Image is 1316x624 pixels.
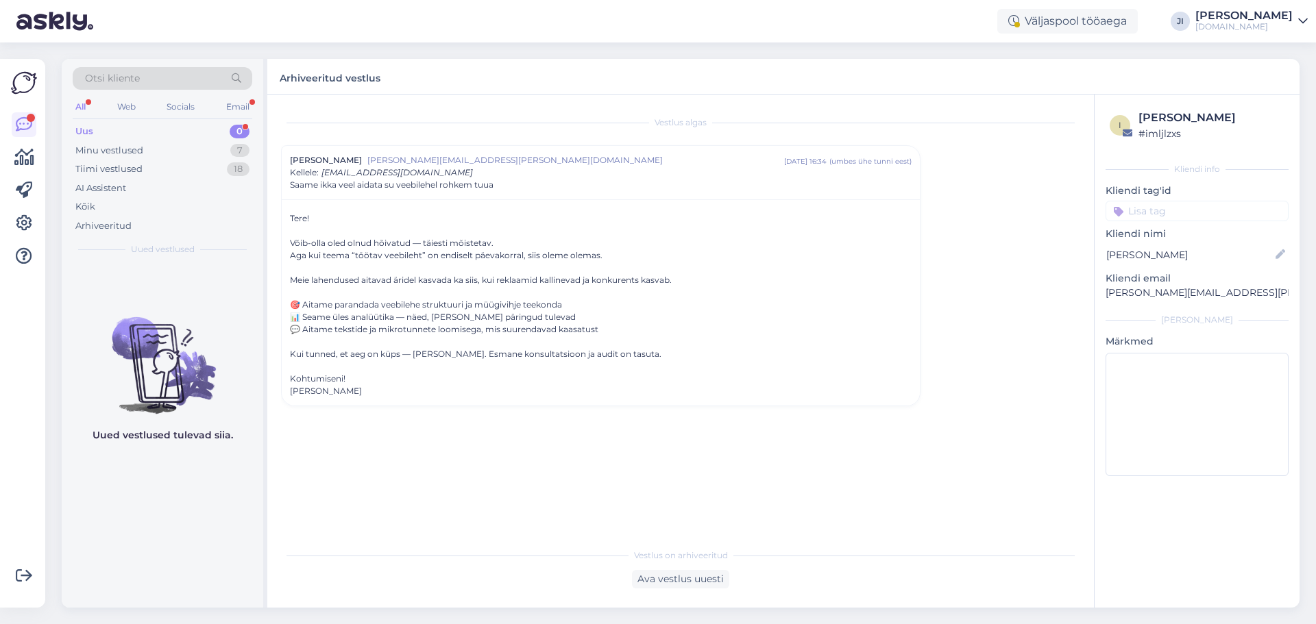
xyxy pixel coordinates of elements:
div: Tere! [290,212,912,225]
span: Saame ikka veel aidata su veebilehel rohkem tuua [290,179,493,191]
div: Minu vestlused [75,144,143,158]
div: Ava vestlus uuesti [632,570,729,588]
span: [PERSON_NAME] [290,154,362,166]
span: Uued vestlused [131,243,195,255]
span: [PERSON_NAME][EMAIL_ADDRESS][PERSON_NAME][DOMAIN_NAME] [367,154,784,166]
div: Meie lahendused aitavad äridel kasvada ka siis, kui reklaamid kallinevad ja konkurents kasvab. [290,274,912,299]
div: Arhiveeritud [75,219,132,233]
div: [PERSON_NAME] [290,385,912,397]
div: [PERSON_NAME] [1195,10,1293,21]
img: Askly Logo [11,70,37,96]
input: Lisa nimi [1106,247,1273,262]
div: 18 [227,162,249,176]
div: Kõik [75,200,95,214]
input: Lisa tag [1106,201,1289,221]
p: Uued vestlused tulevad siia. [93,428,233,442]
div: All [73,98,88,116]
div: Tiimi vestlused [75,162,143,176]
div: Vestlus algas [281,116,1080,129]
a: [PERSON_NAME][DOMAIN_NAME] [1195,10,1308,32]
div: Võib-olla oled olnud hõivatud — täiesti mõistetav. Aga kui teema “töötav veebileht” on endiselt p... [290,225,912,274]
div: Uus [75,125,93,138]
p: Kliendi nimi [1106,227,1289,241]
div: 🎯 Aitame parandada veebilehe struktuuri ja müügivihje teekonda 📊 Seame üles analüütika — näed, [P... [290,299,912,348]
span: i [1119,120,1121,130]
div: [DATE] 16:34 [784,156,827,166]
div: Email [223,98,252,116]
div: AI Assistent [75,182,126,195]
p: Kliendi email [1106,271,1289,286]
div: # imljlzxs [1138,126,1284,141]
div: 0 [230,125,249,138]
p: Kliendi tag'id [1106,184,1289,198]
div: ( umbes ühe tunni eest ) [829,156,912,166]
img: No chats [62,292,263,416]
div: Kui tunned, et aeg on küps — [PERSON_NAME]. Esmane konsultatsioon ja audit on tasuta. [290,348,912,373]
span: [EMAIL_ADDRESS][DOMAIN_NAME] [321,167,473,177]
div: Web [114,98,138,116]
div: Kohtumiseni! [290,373,912,385]
p: [PERSON_NAME][EMAIL_ADDRESS][PERSON_NAME][DOMAIN_NAME] [1106,286,1289,300]
span: Kellele : [290,167,319,177]
span: Otsi kliente [85,71,140,86]
span: Vestlus on arhiveeritud [634,549,728,562]
div: Väljaspool tööaega [997,9,1138,34]
div: Socials [164,98,197,116]
p: Märkmed [1106,334,1289,349]
div: 7 [230,144,249,158]
div: Kliendi info [1106,163,1289,175]
div: [PERSON_NAME] [1138,110,1284,126]
div: [PERSON_NAME] [1106,314,1289,326]
div: [DOMAIN_NAME] [1195,21,1293,32]
label: Arhiveeritud vestlus [280,67,380,86]
div: JI [1171,12,1190,31]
